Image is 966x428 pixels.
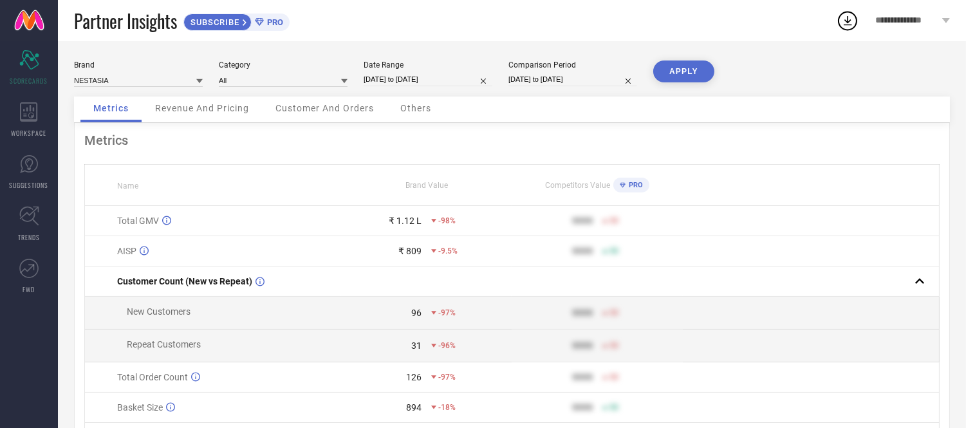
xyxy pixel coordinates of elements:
span: -97% [438,308,456,317]
span: 50 [609,216,618,225]
div: 9999 [572,308,593,318]
span: Others [400,103,431,113]
span: Total Order Count [117,372,188,382]
span: PRO [626,181,643,189]
span: Repeat Customers [127,339,201,349]
span: New Customers [127,306,190,317]
div: 9999 [572,246,593,256]
div: Comparison Period [508,60,637,70]
span: 50 [609,403,618,412]
span: -97% [438,373,456,382]
span: PRO [264,17,283,27]
span: 50 [609,373,618,382]
span: Metrics [93,103,129,113]
span: Name [117,181,138,191]
div: 96 [411,308,422,318]
div: 9999 [572,402,593,413]
span: Total GMV [117,216,159,226]
span: -96% [438,341,456,350]
span: -98% [438,216,456,225]
span: TRENDS [18,232,40,242]
span: Customer Count (New vs Repeat) [117,276,252,286]
div: ₹ 809 [398,246,422,256]
span: Brand Value [405,181,448,190]
span: -18% [438,403,456,412]
div: 9999 [572,216,593,226]
span: -9.5% [438,247,458,256]
span: WORKSPACE [12,128,47,138]
div: 126 [406,372,422,382]
div: Brand [74,60,203,70]
span: 50 [609,341,618,350]
button: APPLY [653,60,714,82]
div: ₹ 1.12 L [389,216,422,226]
span: Competitors Value [545,181,610,190]
span: FWD [23,284,35,294]
span: 50 [609,247,618,256]
div: Date Range [364,60,492,70]
div: Open download list [836,9,859,32]
div: Category [219,60,348,70]
span: SUBSCRIBE [184,17,243,27]
div: 9999 [572,372,593,382]
input: Select comparison period [508,73,637,86]
span: Revenue And Pricing [155,103,249,113]
span: SUGGESTIONS [10,180,49,190]
span: 50 [609,308,618,317]
div: 9999 [572,340,593,351]
div: 31 [411,340,422,351]
span: Customer And Orders [275,103,374,113]
a: SUBSCRIBEPRO [183,10,290,31]
div: 894 [406,402,422,413]
span: Partner Insights [74,8,177,34]
span: SCORECARDS [10,76,48,86]
span: AISP [117,246,136,256]
div: Metrics [84,133,940,148]
span: Basket Size [117,402,163,413]
input: Select date range [364,73,492,86]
